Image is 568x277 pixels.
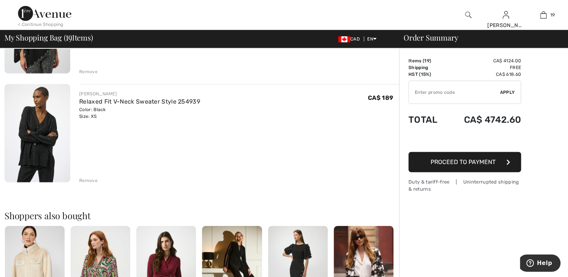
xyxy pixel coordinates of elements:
[446,57,521,64] td: CA$ 4124.00
[18,21,63,28] div: < Continue Shopping
[5,84,70,182] img: Relaxed Fit V-Neck Sweater Style 254939
[446,107,521,132] td: CA$ 4742.60
[424,58,429,63] span: 19
[66,32,72,42] span: 19
[487,21,524,29] div: [PERSON_NAME]
[465,11,472,20] img: search the website
[18,6,71,21] img: 1ère Avenue
[503,11,509,18] a: Sign In
[408,64,446,71] td: Shipping
[446,64,521,71] td: Free
[79,177,98,184] div: Remove
[408,107,446,132] td: Total
[79,68,98,75] div: Remove
[5,211,399,220] h2: Shoppers also bought
[338,36,363,42] span: CAD
[540,11,547,20] img: My Bag
[408,132,521,149] iframe: PayPal-paypal
[79,98,200,105] a: Relaxed Fit V-Neck Sweater Style 254939
[395,34,563,41] div: Order Summary
[5,34,93,41] span: My Shopping Bag ( Items)
[446,71,521,78] td: CA$ 618.60
[550,12,555,18] span: 19
[503,11,509,20] img: My Info
[408,152,521,172] button: Proceed to Payment
[408,57,446,64] td: Items ( )
[431,158,496,166] span: Proceed to Payment
[500,89,515,96] span: Apply
[408,71,446,78] td: HST (15%)
[368,94,393,101] span: CA$ 189
[79,90,200,97] div: [PERSON_NAME]
[338,36,350,42] img: Canadian Dollar
[525,11,562,20] a: 19
[367,36,377,42] span: EN
[520,254,560,273] iframe: Opens a widget where you can find more information
[79,106,200,120] div: Color: Black Size: XS
[409,81,500,104] input: Promo code
[408,178,521,193] div: Duty & tariff-free | Uninterrupted shipping & returns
